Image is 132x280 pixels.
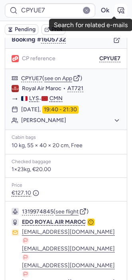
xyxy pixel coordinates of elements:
[41,24,65,35] button: PNR
[22,219,86,225] span: EDO ROYAL AIR MAROC
[12,142,120,149] p: 10 kg, 55 × 40 × 20 cm, Free
[22,229,115,235] button: [EMAIL_ADDRESS][DOMAIN_NAME]
[22,209,53,215] button: 1319974845
[41,36,66,43] button: 1605732
[12,183,120,188] div: Price
[49,95,63,102] span: CMN
[22,55,55,62] span: CP reference
[99,55,120,62] button: CPYUE7
[12,36,66,43] span: Booking #
[21,117,120,124] button: [PERSON_NAME]
[42,106,79,114] time: 19:40 - 21:30
[22,85,61,92] span: Royal Air Maroc
[21,106,79,114] div: [DATE],
[12,190,39,196] span: €127.10
[12,135,120,140] div: Cabin bags
[12,85,19,92] figure: AT airline logo
[22,208,120,215] div: ( )
[99,4,111,17] button: Ok
[12,159,120,165] div: Checked baggage
[22,262,115,269] button: [EMAIL_ADDRESS][DOMAIN_NAME]
[54,22,128,29] div: Search for related e-mails
[44,75,72,82] button: see on App
[21,75,120,82] div: ( )
[67,85,83,92] button: AT721
[5,3,95,18] input: PNR Reference
[15,26,35,33] span: Pending
[21,75,42,82] button: CPYUE7
[12,55,19,62] figure: 1L airline logo
[22,85,120,92] div: •
[5,24,38,35] button: Pending
[55,209,79,215] button: see flight
[12,166,51,173] span: 1×23kg, €20.00
[22,246,115,252] button: [EMAIL_ADDRESS][DOMAIN_NAME]
[29,95,39,102] span: LYS
[21,95,120,103] div: -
